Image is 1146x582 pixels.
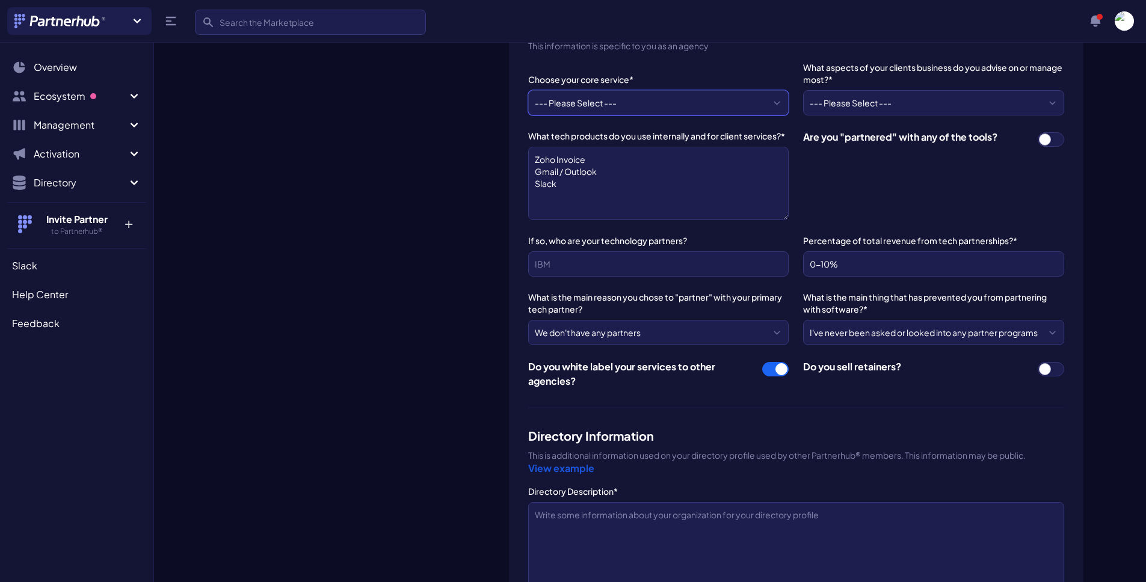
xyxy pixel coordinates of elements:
[803,130,1030,144] div: Are you "partnered" with any of the tools?
[528,462,594,474] a: View example
[528,485,1064,497] label: Directory Description*
[803,234,1064,247] label: Percentage of total revenue from tech partnerships?*
[7,202,146,246] button: Invite Partner to Partnerhub® +
[528,251,789,277] input: IBM
[34,60,77,75] span: Overview
[7,311,146,335] a: Feedback
[7,142,146,166] button: Activation
[116,212,141,231] p: +
[803,61,1064,85] label: What aspects of your clients business do you advise on or manage most?*
[528,291,789,315] label: What is the main reason you chose to "partner" with your primary tech partner?
[14,14,106,28] img: Partnerhub® Logo
[7,55,146,79] a: Overview
[7,283,146,307] a: Help Center
[7,113,146,137] button: Management
[34,89,127,103] span: Ecosystem
[7,254,146,278] a: Slack
[12,316,60,331] span: Feedback
[528,449,1064,476] p: This is additional information used on your directory profile used by other Partnerhub® members. ...
[528,427,1064,444] h3: Directory Information
[38,227,116,236] h5: to Partnerhub®
[7,84,146,108] button: Ecosystem
[195,10,426,35] input: Search the Marketplace
[34,147,127,161] span: Activation
[7,171,146,195] button: Directory
[803,251,1064,277] input: 40%
[34,176,127,190] span: Directory
[12,259,37,273] span: Slack
[528,234,789,247] label: If so, who are your technology partners?
[1115,11,1134,31] img: user photo
[528,130,789,142] label: What tech products do you use internally and for client services?*
[12,287,68,302] span: Help Center
[803,360,1030,374] div: Do you sell retainers?
[528,73,789,85] label: Choose your core service*
[38,212,116,227] h4: Invite Partner
[803,291,1064,315] label: What is the main thing that has prevented you from partnering with software?*
[528,360,755,388] div: Do you white label your services to other agencies?
[528,147,789,220] textarea: Zoho Invoice Gmail / Outlook Slack
[528,40,1064,52] p: This information is specific to you as an agency
[34,118,127,132] span: Management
